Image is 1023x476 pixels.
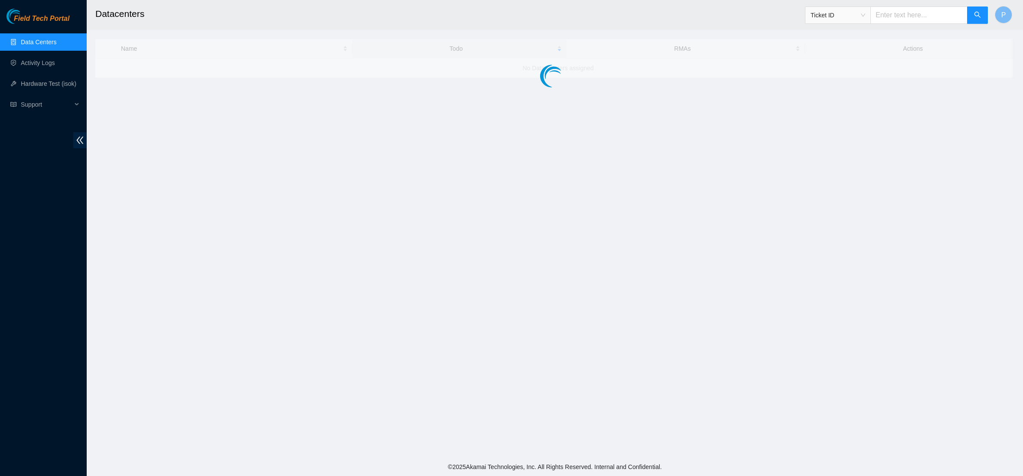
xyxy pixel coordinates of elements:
[7,16,69,27] a: Akamai TechnologiesField Tech Portal
[21,59,55,66] a: Activity Logs
[14,15,69,23] span: Field Tech Portal
[87,458,1023,476] footer: © 2025 Akamai Technologies, Inc. All Rights Reserved. Internal and Confidential.
[870,7,968,24] input: Enter text here...
[7,9,44,24] img: Akamai Technologies
[1001,10,1006,20] span: P
[73,132,87,148] span: double-left
[995,6,1012,23] button: P
[21,80,76,87] a: Hardware Test (isok)
[21,39,56,46] a: Data Centers
[811,9,865,22] span: Ticket ID
[967,7,988,24] button: search
[974,11,981,20] span: search
[21,96,72,113] span: Support
[10,101,16,108] span: read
